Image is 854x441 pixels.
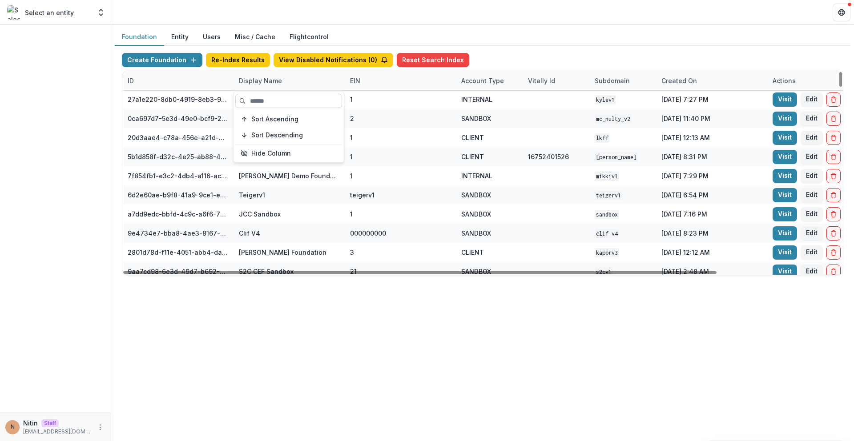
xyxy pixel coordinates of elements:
[239,190,265,200] div: Teigerv1
[128,267,228,276] div: 9aa7cd98-6e3d-49d7-b692-3e5f3d1facd4
[397,53,469,67] button: Reset Search Index
[801,112,823,126] button: Edit
[656,147,767,166] div: [DATE] 8:31 PM
[826,207,841,221] button: Delete Foundation
[239,209,281,219] div: JCC Sandbox
[773,112,797,126] a: Visit
[7,5,21,20] img: Select an entity
[345,71,456,90] div: EIN
[595,267,613,277] code: s2cv1
[656,262,767,281] div: [DATE] 2:48 AM
[773,226,797,241] a: Visit
[826,169,841,183] button: Delete Foundation
[656,109,767,128] div: [DATE] 11:40 PM
[801,226,823,241] button: Edit
[773,265,797,279] a: Visit
[801,245,823,260] button: Edit
[773,207,797,221] a: Visit
[274,53,393,67] button: View Disabled Notifications (0)
[128,248,228,257] div: 2801d78d-f11e-4051-abb4-dab00da98882
[239,267,294,276] div: S2C CEF Sandbox
[826,188,841,202] button: Delete Foundation
[239,248,326,257] div: [PERSON_NAME] Foundation
[290,32,329,41] a: Flightcontrol
[95,422,105,433] button: More
[456,76,509,85] div: Account Type
[122,76,139,85] div: ID
[350,190,375,200] div: teigerv1
[656,128,767,147] div: [DATE] 12:13 AM
[234,76,287,85] div: Display Name
[234,71,345,90] div: Display Name
[350,95,353,104] div: 1
[589,71,656,90] div: Subdomain
[773,169,797,183] a: Visit
[350,114,354,123] div: 2
[196,28,228,46] button: Users
[128,229,228,238] div: 9e4734e7-bba8-4ae3-8167-95d86cec7b4b
[128,95,228,104] div: 27a1e220-8db0-4919-8eb3-9f29ee33f7b0
[128,171,228,180] div: 7f854fb1-e3c2-4db4-a116-aca576521abc
[164,28,196,46] button: Entity
[595,114,632,124] code: mc_nulty_v2
[595,248,619,257] code: kaporv3
[826,226,841,241] button: Delete Foundation
[350,267,357,276] div: 21
[350,248,354,257] div: 3
[595,172,619,181] code: mikkiv1
[773,188,797,202] a: Visit
[826,92,841,107] button: Delete Foundation
[656,90,767,109] div: [DATE] 7:27 PM
[350,133,353,142] div: 1
[523,76,560,85] div: Vitally Id
[350,171,353,180] div: 1
[239,229,260,238] div: Clif V4
[656,166,767,185] div: [DATE] 7:29 PM
[23,418,38,428] p: Nitin
[25,8,74,17] p: Select an entity
[595,133,610,143] code: lkff
[122,71,234,90] div: ID
[350,229,386,238] div: 000000000
[656,71,767,90] div: Created on
[235,128,342,142] button: Sort Descending
[206,53,270,67] button: Re-Index Results
[773,245,797,260] a: Visit
[461,133,484,142] div: CLIENT
[589,76,635,85] div: Subdomain
[801,150,823,164] button: Edit
[801,92,823,107] button: Edit
[461,95,492,104] div: INTERNAL
[826,245,841,260] button: Delete Foundation
[461,114,491,123] div: SANDBOX
[595,95,616,104] code: kylev1
[528,152,569,161] div: 16752401526
[461,152,484,161] div: CLIENT
[461,229,491,238] div: SANDBOX
[656,204,767,224] div: [DATE] 7:16 PM
[115,28,164,46] button: Foundation
[122,53,202,67] button: Create Foundation
[251,132,303,139] span: Sort Descending
[456,71,523,90] div: Account Type
[826,131,841,145] button: Delete Foundation
[801,188,823,202] button: Edit
[11,424,15,430] div: Nitin
[801,207,823,221] button: Edit
[128,133,228,142] div: 20d3aae4-c78a-456e-a21d-91c97a6a725f
[461,190,491,200] div: SANDBOX
[801,265,823,279] button: Edit
[826,265,841,279] button: Delete Foundation
[656,224,767,243] div: [DATE] 8:23 PM
[350,209,353,219] div: 1
[345,76,366,85] div: EIN
[239,171,339,180] div: [PERSON_NAME] Demo Foundation
[595,152,638,162] code: [PERSON_NAME]
[656,76,702,85] div: Created on
[350,152,353,161] div: 1
[523,71,589,90] div: Vitally Id
[251,116,298,123] span: Sort Ascending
